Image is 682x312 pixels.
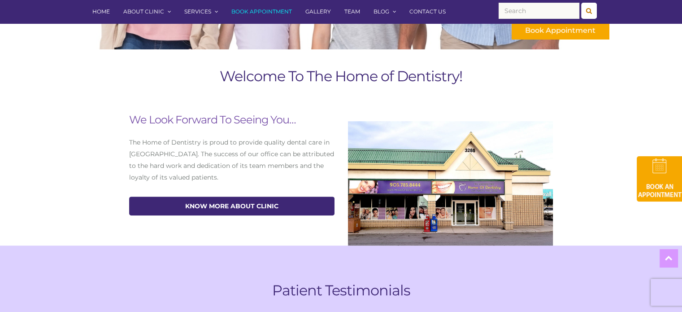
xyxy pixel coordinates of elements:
img: book-an-appointment-hod-gld.png [637,156,682,202]
h1: Patient Testimonials [86,281,597,299]
input: Search [499,3,579,19]
h2: We Look Forward To Seeing You… [129,112,334,127]
img: dentist-care [348,121,553,246]
a: Top [660,249,678,267]
div: Book Appointment [512,22,609,39]
h1: Welcome To The Home of Dentistry! [86,67,597,85]
a: know more about Clinic [129,197,334,215]
p: The Home of Dentistry is proud to provide quality dental care in [GEOGRAPHIC_DATA]. The success o... [129,136,334,183]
